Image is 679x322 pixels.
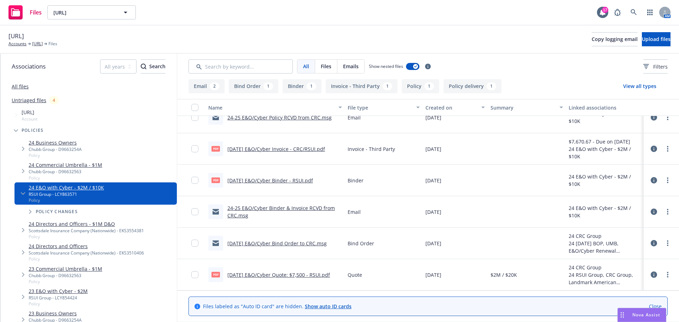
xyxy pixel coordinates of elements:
[642,36,671,42] span: Upload files
[191,271,198,278] input: Toggle Row Selected
[487,82,496,90] div: 1
[425,177,441,184] span: [DATE]
[425,145,441,153] span: [DATE]
[32,41,43,47] a: [URL]
[191,114,198,121] input: Toggle Row Selected
[425,104,477,111] div: Created on
[29,139,82,146] a: 24 Business Owners
[229,79,278,93] button: Bind Order
[663,113,672,122] a: more
[443,79,501,93] button: Policy delivery
[12,83,29,90] a: All files
[425,208,441,216] span: [DATE]
[618,308,627,322] div: Drag to move
[29,265,102,273] a: 23 Commercial Umbrella - $1M
[49,96,59,104] div: 4
[191,104,198,111] input: Select all
[348,177,364,184] span: Binder
[29,191,104,197] div: RSUI Group - LCY863571
[383,82,392,90] div: 1
[343,63,359,70] span: Emails
[30,10,42,15] span: Files
[569,173,641,188] div: 24 E&O with Cyber - $2M / $10K
[211,146,220,151] span: pdf
[569,145,641,160] div: 24 E&O with Cyber - $2M / $10K
[8,41,27,47] a: Accounts
[612,79,668,93] button: View all types
[29,301,88,307] span: Policy
[188,79,225,93] button: Email
[643,63,668,70] span: Filters
[29,234,144,240] span: Policy
[29,295,88,301] div: RSUI Group - LCY854424
[12,96,46,104] a: Untriaged files
[569,271,641,286] div: 24 RSUI Group, CRC Group, Landmark American Insurance Company - CRC Group
[491,104,555,111] div: Summary
[617,308,666,322] button: Nova Assist
[303,63,309,70] span: All
[307,82,316,90] div: 1
[29,310,82,317] a: 23 Business Owners
[610,5,625,19] a: Report a Bug
[227,271,330,278] a: [DATE] E&O/Cyber Quote: $7,500 - RSUI.pdf
[627,5,641,19] a: Search
[29,250,144,256] div: Scottsdale Insurance Company (Nationwide) - EKS3510406
[29,184,104,191] a: 24 E&O with Cyber - $2M / $10K
[211,272,220,277] span: pdf
[663,207,672,216] a: more
[348,240,374,247] span: Bind Order
[227,240,327,247] a: [DATE] E&O/Cyber Bind Order to CRC.msg
[29,242,144,250] a: 24 Directors and Officers
[29,287,88,295] a: 23 E&O with Cyber - $2M
[348,208,361,216] span: Email
[227,205,335,219] a: 24-25 E&O/Cyber Binder & Invoice RCVD from CRC.msg
[48,41,57,47] span: Files
[369,63,403,69] span: Show nested files
[29,175,102,181] span: Policy
[663,270,672,279] a: more
[29,161,102,169] a: 24 Commercial Umbrella - $1M
[569,264,641,271] div: 24 CRC Group
[208,104,334,111] div: Name
[305,303,352,310] a: Show auto ID cards
[191,240,198,247] input: Toggle Row Selected
[6,2,45,22] a: Files
[321,63,331,70] span: Files
[423,99,488,116] button: Created on
[263,82,273,90] div: 1
[211,177,220,183] span: pdf
[425,114,441,121] span: [DATE]
[47,5,136,19] button: [URL]
[425,271,441,279] span: [DATE]
[569,110,641,125] div: 24 E&O with Cyber - $2M / $10K
[663,145,672,153] a: more
[205,99,345,116] button: Name
[642,32,671,46] button: Upload files
[12,62,46,71] span: Associations
[602,7,608,13] div: 17
[191,145,198,152] input: Toggle Row Selected
[326,79,397,93] button: Invoice - Third Party
[425,240,441,247] span: [DATE]
[569,240,641,254] div: 24 [DATE] BOP, UMB, E&O/Cyber Renewal
[53,9,115,16] span: [URL]
[22,109,37,116] span: [URL]
[22,116,37,122] span: Account
[203,303,352,310] span: Files labeled as "Auto ID card" are hidden.
[653,63,668,70] span: Filters
[566,99,644,116] button: Linked associations
[22,128,44,133] span: Policies
[491,271,517,279] span: $2M / $20K
[283,79,321,93] button: Binder
[141,64,146,69] svg: Search
[8,31,24,41] span: [URL]
[29,220,144,228] a: 24 Directors and Officers - $1M D&O
[569,104,641,111] div: Linked associations
[210,82,219,90] div: 2
[348,114,361,121] span: Email
[488,99,565,116] button: Summary
[663,239,672,247] a: more
[569,204,641,219] div: 24 E&O with Cyber - $2M / $10K
[643,59,668,74] button: Filters
[663,176,672,185] a: more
